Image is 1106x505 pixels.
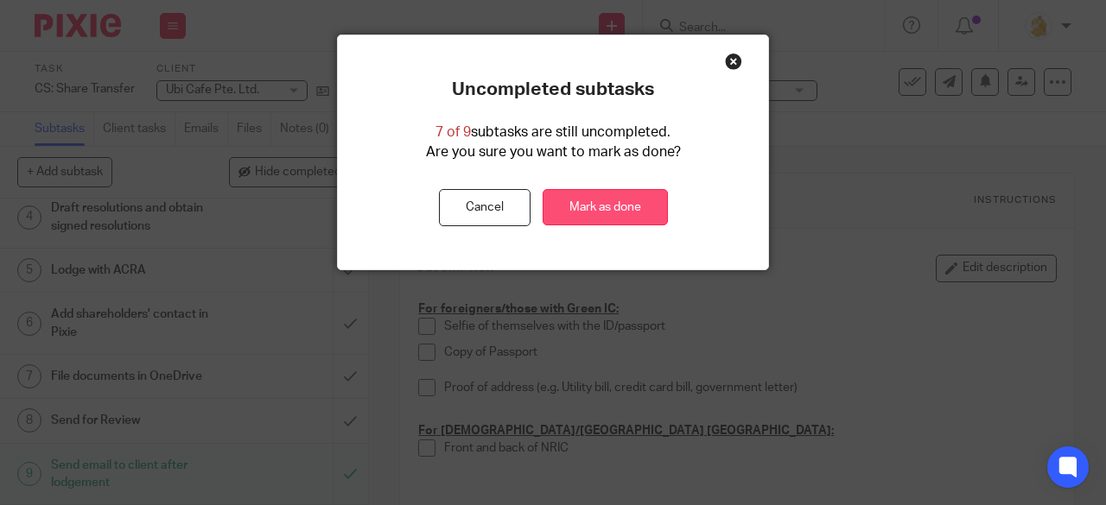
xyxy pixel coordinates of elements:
div: Close this dialog window [725,53,742,70]
p: subtasks are still uncompleted. [435,123,671,142]
span: 7 of 9 [435,125,471,139]
a: Mark as done [543,189,668,226]
button: Cancel [439,189,531,226]
p: Are you sure you want to mark as done? [426,142,681,162]
p: Uncompleted subtasks [452,79,654,101]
